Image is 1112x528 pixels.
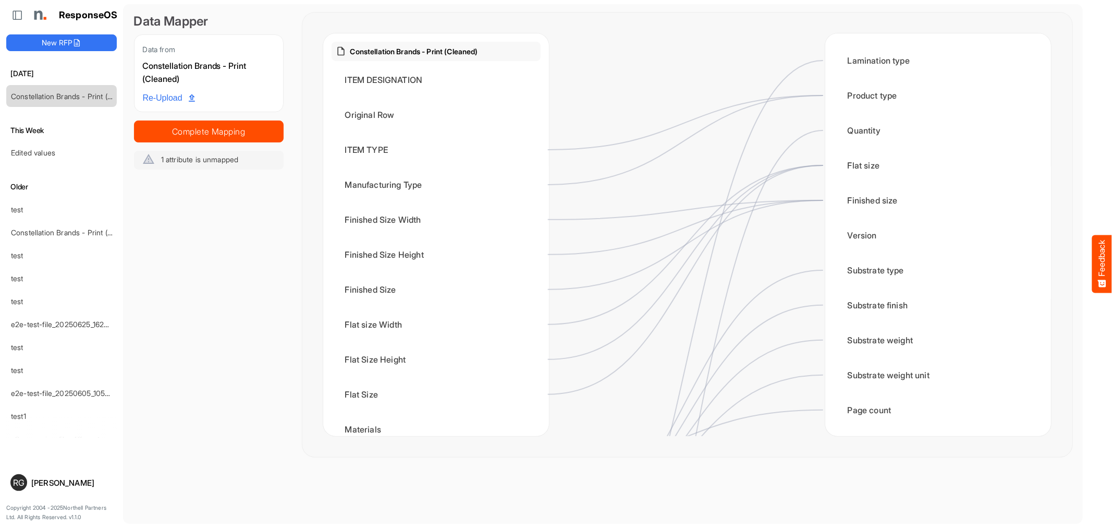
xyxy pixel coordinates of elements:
[332,134,541,166] div: ITEM TYPE
[332,343,541,376] div: Flat Size Height
[332,273,541,306] div: Finished Size
[59,10,118,21] h1: ResponseOS
[11,366,23,375] a: test
[139,88,199,108] a: Re-Upload
[161,155,239,164] span: 1 attribute is unmapped
[332,413,541,446] div: Materials
[11,92,137,101] a: Constellation Brands - Print (Cleaned)
[11,412,26,421] a: test1
[834,79,1043,112] div: Product type
[834,324,1043,356] div: Substrate weight
[332,99,541,131] div: Original Row
[143,91,195,105] span: Re-Upload
[6,34,117,51] button: New RFP
[11,297,23,306] a: test
[332,308,541,341] div: Flat size Width
[834,184,1043,217] div: Finished size
[29,5,50,26] img: Northell
[834,149,1043,182] div: Flat size
[1092,235,1112,293] button: Feedback
[332,169,541,201] div: Manufacturing Type
[134,13,284,30] div: Data Mapper
[134,121,284,142] button: Complete Mapping
[834,429,1043,461] div: Colour specification
[834,219,1043,251] div: Version
[31,479,113,487] div: [PERSON_NAME]
[834,44,1043,77] div: Lamination type
[834,359,1043,391] div: Substrate weight unit
[11,320,117,329] a: e2e-test-file_20250625_162950
[11,148,55,157] a: Edited values
[6,181,117,193] h6: Older
[834,114,1043,147] div: Quantity
[834,289,1043,321] div: Substrate finish
[13,478,25,487] span: RG
[6,125,117,136] h6: This Week
[11,274,23,283] a: test
[11,343,23,352] a: test
[11,251,23,260] a: test
[143,59,275,86] div: Constellation Brands - Print (Cleaned)
[332,378,541,411] div: Flat Size
[332,203,541,236] div: Finished Size Width
[11,389,117,398] a: e2e-test-file_20250605_105451
[11,228,137,237] a: Constellation Brands - Print (Cleaned)
[332,238,541,271] div: Finished Size Height
[332,64,541,96] div: ITEM DESIGNATION
[6,68,117,79] h6: [DATE]
[135,124,283,139] span: Complete Mapping
[11,205,23,214] a: test
[6,503,117,522] p: Copyright 2004 - 2025 Northell Partners Ltd. All Rights Reserved. v 1.1.0
[143,43,275,55] div: Data from
[834,394,1043,426] div: Page count
[350,46,478,57] p: Constellation Brands - Print (Cleaned)
[834,254,1043,286] div: Substrate type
